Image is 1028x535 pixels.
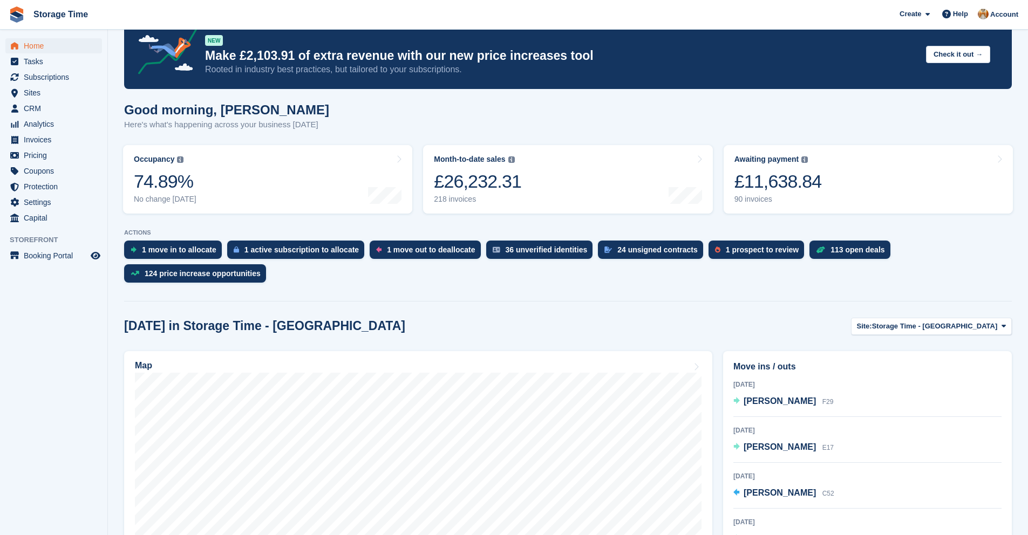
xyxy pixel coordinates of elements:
span: Capital [24,210,88,225]
a: [PERSON_NAME] F29 [733,395,833,409]
span: F29 [822,398,834,406]
div: 74.89% [134,170,196,193]
span: [PERSON_NAME] [744,442,816,451]
div: £11,638.84 [734,170,822,193]
span: Site: [857,321,872,332]
a: menu [5,132,102,147]
a: menu [5,116,102,132]
a: menu [5,163,102,179]
span: Invoices [24,132,88,147]
span: CRM [24,101,88,116]
img: move_outs_to_deallocate_icon-f764333ba52eb49d3ac5e1228854f67142a1ed5810a6f6cc68b1a99e826820c5.svg [376,246,382,253]
a: Storage Time [29,5,92,23]
a: menu [5,70,102,85]
span: Protection [24,179,88,194]
span: Coupons [24,163,88,179]
span: Settings [24,195,88,210]
img: active_subscription_to_allocate_icon-d502201f5373d7db506a760aba3b589e785aa758c864c3986d89f69b8ff3... [234,246,239,253]
span: [PERSON_NAME] [744,488,816,497]
img: icon-info-grey-7440780725fd019a000dd9b08b2336e03edf1995a4989e88bcd33f0948082b44.svg [801,156,808,163]
div: £26,232.31 [434,170,521,193]
h2: Move ins / outs [733,360,1002,373]
p: ACTIONS [124,229,1012,236]
div: 36 unverified identities [506,245,588,254]
span: Account [990,9,1018,20]
img: stora-icon-8386f47178a22dfd0bd8f6a31ec36ba5ce8667c1dd55bd0f319d3a0aa187defe.svg [9,6,25,23]
div: NEW [205,35,223,46]
p: Make £2,103.91 of extra revenue with our new price increases tool [205,48,917,64]
a: 24 unsigned contracts [598,241,709,264]
h2: Map [135,361,152,371]
span: Analytics [24,116,88,132]
a: 1 active subscription to allocate [227,241,370,264]
div: [DATE] [733,426,1002,435]
img: icon-info-grey-7440780725fd019a000dd9b08b2336e03edf1995a4989e88bcd33f0948082b44.svg [508,156,515,163]
img: deal-1b604bf984904fb50ccaf53a9ad4b4a5d6e5aea283cecdc64d6e3604feb123c2.svg [816,246,825,253]
a: 1 move out to deallocate [370,241,486,264]
a: Awaiting payment £11,638.84 90 invoices [724,145,1013,214]
div: 113 open deals [830,245,884,254]
a: [PERSON_NAME] C52 [733,486,834,500]
p: Here's what's happening across your business [DATE] [124,119,329,131]
a: menu [5,85,102,100]
div: 1 move out to deallocate [387,245,475,254]
div: 24 unsigned contracts [617,245,698,254]
span: Tasks [24,54,88,69]
a: 36 unverified identities [486,241,598,264]
div: Occupancy [134,155,174,164]
a: menu [5,248,102,263]
span: Booking Portal [24,248,88,263]
div: [DATE] [733,517,1002,527]
a: Preview store [89,249,102,262]
span: Help [953,9,968,19]
div: 1 prospect to review [726,245,799,254]
a: menu [5,179,102,194]
a: menu [5,54,102,69]
a: menu [5,210,102,225]
img: icon-info-grey-7440780725fd019a000dd9b08b2336e03edf1995a4989e88bcd33f0948082b44.svg [177,156,183,163]
h1: Good morning, [PERSON_NAME] [124,102,329,117]
a: 1 move in to allocate [124,241,227,264]
span: Sites [24,85,88,100]
span: C52 [822,490,834,497]
img: Kizzy Sarwar [978,9,989,19]
div: [DATE] [733,380,1002,389]
img: price-adjustments-announcement-icon-8257ccfd72463d97f412b2fc003d46551f7dbcb40ab6d574587a9cd5c0d94... [129,17,205,78]
div: 90 invoices [734,195,822,204]
div: Awaiting payment [734,155,799,164]
span: Subscriptions [24,70,88,85]
a: Month-to-date sales £26,232.31 218 invoices [423,145,712,214]
div: 124 price increase opportunities [145,269,261,278]
a: menu [5,38,102,53]
a: 124 price increase opportunities [124,264,271,288]
div: [DATE] [733,471,1002,481]
p: Rooted in industry best practices, but tailored to your subscriptions. [205,64,917,76]
button: Site: Storage Time - [GEOGRAPHIC_DATA] [851,318,1012,335]
span: Pricing [24,148,88,163]
a: menu [5,195,102,210]
span: E17 [822,444,834,451]
button: Check it out → [926,46,990,64]
a: Occupancy 74.89% No change [DATE] [123,145,412,214]
img: verify_identity-adf6edd0f0f0b5bbfe63781bf79b02c33cf7c696d77639b501bdc392416b5a36.svg [493,246,500,253]
img: price_increase_opportunities-93ffe204e8149a01c8c9dc8f82e8f89637d9d84a8eef4429ea346261dce0b2c0.svg [131,271,139,276]
a: 1 prospect to review [709,241,809,264]
div: 1 move in to allocate [142,245,216,254]
div: 1 active subscription to allocate [244,245,359,254]
span: Storefront [10,235,107,245]
span: Storage Time - [GEOGRAPHIC_DATA] [872,321,998,332]
img: move_ins_to_allocate_icon-fdf77a2bb77ea45bf5b3d319d69a93e2d87916cf1d5bf7949dd705db3b84f3ca.svg [131,246,137,253]
div: Month-to-date sales [434,155,505,164]
span: Home [24,38,88,53]
div: 218 invoices [434,195,521,204]
span: [PERSON_NAME] [744,396,816,406]
span: Create [900,9,921,19]
a: menu [5,101,102,116]
a: [PERSON_NAME] E17 [733,441,834,455]
a: menu [5,148,102,163]
div: No change [DATE] [134,195,196,204]
img: prospect-51fa495bee0391a8d652442698ab0144808aea92771e9ea1ae160a38d050c398.svg [715,246,720,253]
h2: [DATE] in Storage Time - [GEOGRAPHIC_DATA] [124,319,405,333]
a: 113 open deals [809,241,895,264]
img: contract_signature_icon-13c848040528278c33f63329250d36e43548de30e8caae1d1a13099fd9432cc5.svg [604,246,612,253]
